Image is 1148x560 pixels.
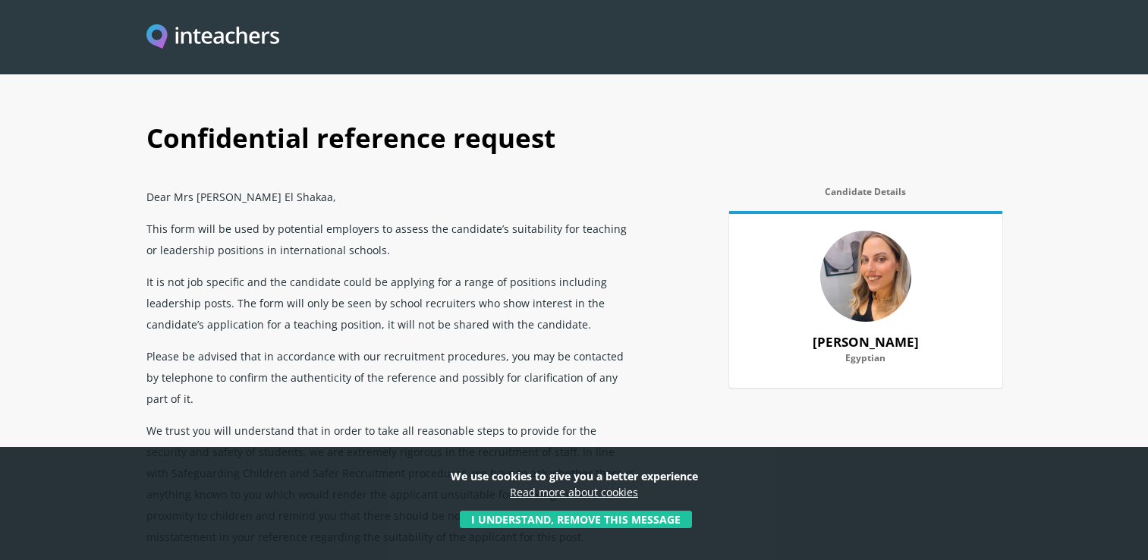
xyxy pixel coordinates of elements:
p: Please be advised that in accordance with our recruitment procedures, you may be contacted by tel... [146,340,638,414]
p: This form will be used by potential employers to assess the candidate’s suitability for teaching ... [146,212,638,266]
label: Candidate Details [729,187,1002,206]
h1: Confidential reference request [146,106,1002,181]
a: Read more about cookies [510,485,638,499]
label: Egyptian [747,353,984,373]
img: Inteachers [146,24,280,51]
a: Visit this site's homepage [146,24,280,51]
strong: We use cookies to give you a better experience [451,469,698,483]
strong: [PERSON_NAME] [813,333,919,351]
img: 78373 [820,231,911,322]
p: It is not job specific and the candidate could be applying for a range of positions including lea... [146,266,638,340]
p: We trust you will understand that in order to take all reasonable steps to provide for the securi... [146,414,638,552]
p: Dear Mrs [PERSON_NAME] El Shakaa, [146,181,638,212]
button: I understand, remove this message [460,511,692,528]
